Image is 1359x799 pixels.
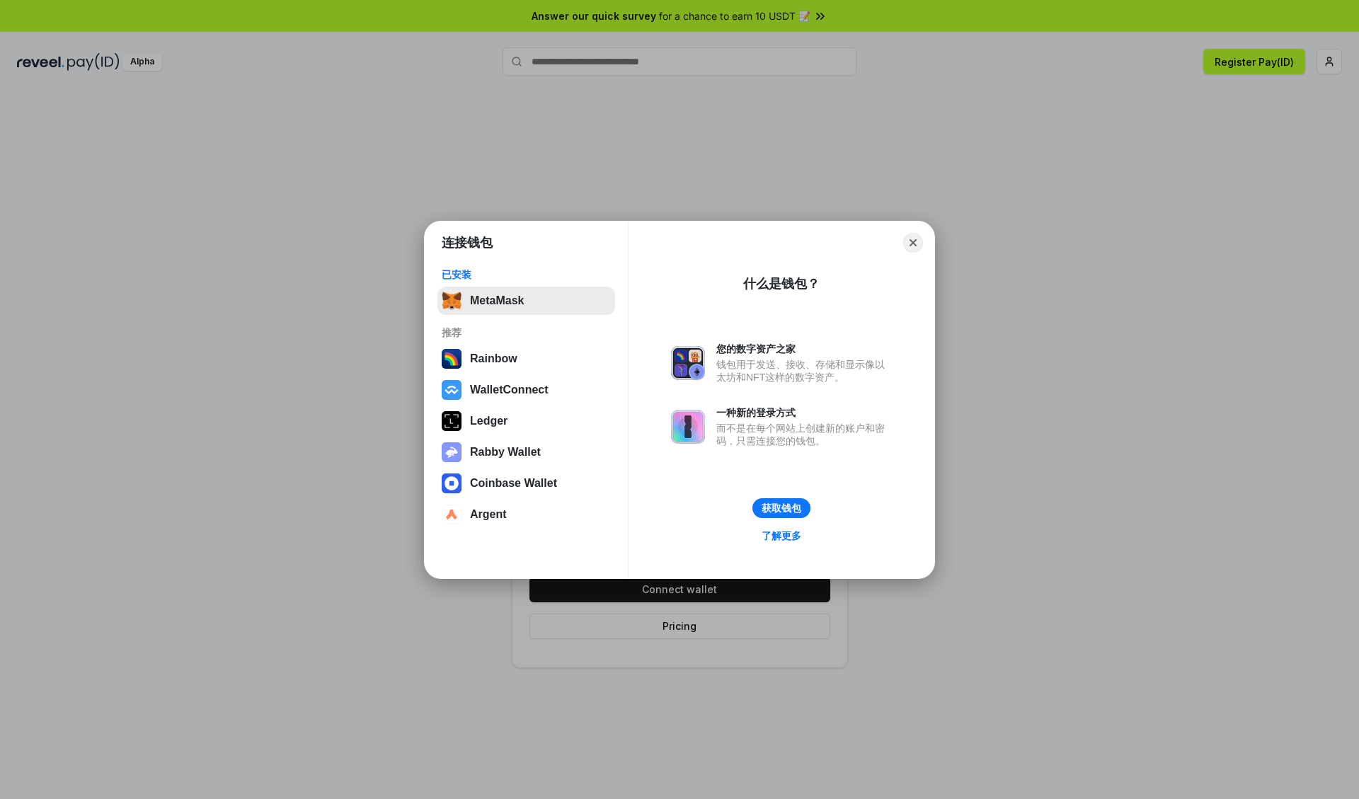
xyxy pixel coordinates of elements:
[437,469,615,498] button: Coinbase Wallet
[671,346,705,380] img: svg+xml,%3Csvg%20xmlns%3D%22http%3A%2F%2Fwww.w3.org%2F2000%2Fsvg%22%20fill%3D%22none%22%20viewBox...
[442,411,461,431] img: svg+xml,%3Csvg%20xmlns%3D%22http%3A%2F%2Fwww.w3.org%2F2000%2Fsvg%22%20width%3D%2228%22%20height%3...
[437,438,615,466] button: Rabby Wallet
[442,442,461,462] img: svg+xml,%3Csvg%20xmlns%3D%22http%3A%2F%2Fwww.w3.org%2F2000%2Fsvg%22%20fill%3D%22none%22%20viewBox...
[470,508,507,521] div: Argent
[752,498,810,518] button: 获取钱包
[716,358,892,384] div: 钱包用于发送、接收、存储和显示像以太坊和NFT这样的数字资产。
[442,349,461,369] img: svg+xml,%3Csvg%20width%3D%22120%22%20height%3D%22120%22%20viewBox%3D%220%200%20120%20120%22%20fil...
[437,376,615,404] button: WalletConnect
[753,527,810,545] a: 了解更多
[716,343,892,355] div: 您的数字资产之家
[470,415,508,427] div: Ledger
[716,422,892,447] div: 而不是在每个网站上创建新的账户和密码，只需连接您的钱包。
[437,287,615,315] button: MetaMask
[437,500,615,529] button: Argent
[903,233,923,253] button: Close
[716,406,892,419] div: 一种新的登录方式
[762,529,801,542] div: 了解更多
[743,275,820,292] div: 什么是钱包？
[671,410,705,444] img: svg+xml,%3Csvg%20xmlns%3D%22http%3A%2F%2Fwww.w3.org%2F2000%2Fsvg%22%20fill%3D%22none%22%20viewBox...
[442,505,461,524] img: svg+xml,%3Csvg%20width%3D%2228%22%20height%3D%2228%22%20viewBox%3D%220%200%2028%2028%22%20fill%3D...
[762,502,801,515] div: 获取钱包
[442,380,461,400] img: svg+xml,%3Csvg%20width%3D%2228%22%20height%3D%2228%22%20viewBox%3D%220%200%2028%2028%22%20fill%3D...
[437,345,615,373] button: Rainbow
[437,407,615,435] button: Ledger
[470,477,557,490] div: Coinbase Wallet
[470,446,541,459] div: Rabby Wallet
[442,291,461,311] img: svg+xml,%3Csvg%20fill%3D%22none%22%20height%3D%2233%22%20viewBox%3D%220%200%2035%2033%22%20width%...
[470,384,549,396] div: WalletConnect
[470,352,517,365] div: Rainbow
[470,294,524,307] div: MetaMask
[442,268,611,281] div: 已安装
[442,234,493,251] h1: 连接钱包
[442,473,461,493] img: svg+xml,%3Csvg%20width%3D%2228%22%20height%3D%2228%22%20viewBox%3D%220%200%2028%2028%22%20fill%3D...
[442,326,611,339] div: 推荐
